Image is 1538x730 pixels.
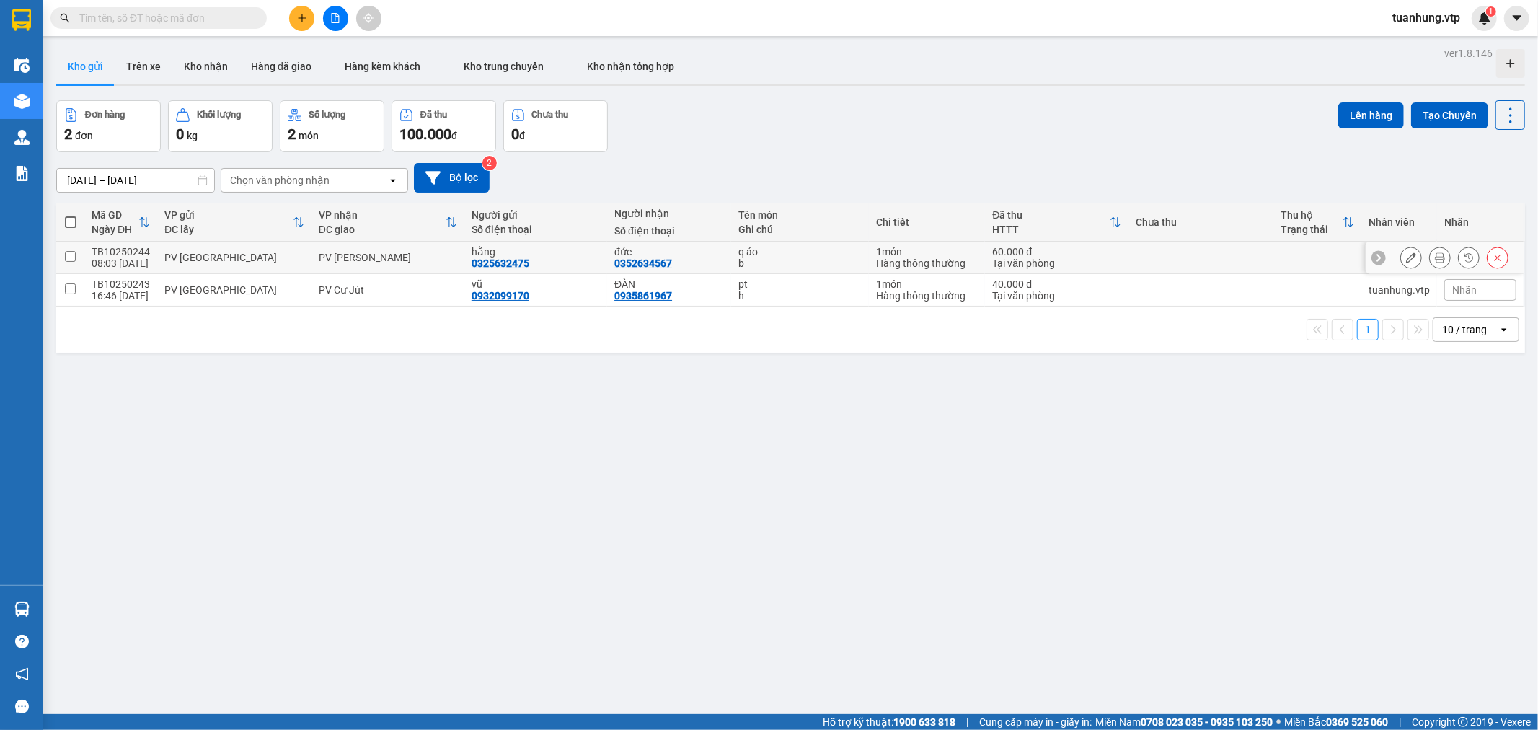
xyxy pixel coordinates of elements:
[1357,319,1379,340] button: 1
[1511,12,1524,25] span: caret-down
[985,203,1128,242] th: Toggle SortBy
[323,6,348,31] button: file-add
[1369,284,1430,296] div: tuanhung.vtp
[876,216,978,228] div: Chi tiết
[1478,12,1491,25] img: icon-new-feature
[387,175,399,186] svg: open
[14,602,30,617] img: warehouse-icon
[614,246,724,258] div: đức
[1141,716,1273,728] strong: 0708 023 035 - 0935 103 250
[532,110,569,120] div: Chưa thu
[392,100,496,152] button: Đã thu100.000đ
[37,23,117,77] strong: CÔNG TY TNHH [GEOGRAPHIC_DATA] 214 QL13 - P.26 - Q.BÌNH THẠNH - TP HCM 1900888606
[1284,714,1388,730] span: Miền Bắc
[472,290,529,302] div: 0932099170
[587,61,674,72] span: Kho nhận tổng hợp
[319,224,446,235] div: ĐC giao
[876,290,978,302] div: Hàng thông thường
[164,224,293,235] div: ĐC lấy
[92,209,138,221] div: Mã GD
[297,13,307,23] span: plus
[164,209,293,221] div: VP gửi
[168,100,273,152] button: Khối lượng0kg
[738,209,862,221] div: Tên món
[239,49,323,84] button: Hàng đã giao
[992,278,1121,290] div: 40.000 đ
[979,714,1092,730] span: Cung cấp máy in - giấy in:
[92,290,150,302] div: 16:46 [DATE]
[79,10,249,26] input: Tìm tên, số ĐT hoặc mã đơn
[319,252,457,263] div: PV [PERSON_NAME]
[614,290,672,302] div: 0935861967
[1273,203,1361,242] th: Toggle SortBy
[1486,6,1496,17] sup: 1
[363,13,374,23] span: aim
[519,130,525,141] span: đ
[893,716,955,728] strong: 1900 633 818
[1326,716,1388,728] strong: 0369 525 060
[482,156,497,170] sup: 2
[14,166,30,181] img: solution-icon
[738,290,862,302] div: h
[157,203,311,242] th: Toggle SortBy
[738,258,862,269] div: b
[56,49,115,84] button: Kho gửi
[1498,324,1510,335] svg: open
[464,61,544,72] span: Kho trung chuyển
[1488,6,1493,17] span: 1
[992,258,1121,269] div: Tại văn phòng
[60,13,70,23] span: search
[399,126,451,143] span: 100.000
[176,126,184,143] span: 0
[110,100,133,121] span: Nơi nhận:
[1400,247,1422,268] div: Sửa đơn hàng
[966,714,968,730] span: |
[289,6,314,31] button: plus
[823,714,955,730] span: Hỗ trợ kỹ thuật:
[57,169,214,192] input: Select a date range.
[146,54,203,65] span: TB10250244
[992,246,1121,258] div: 60.000 đ
[472,246,600,258] div: hằng
[876,246,978,258] div: 1 món
[614,208,724,219] div: Người nhận
[137,65,203,76] span: 08:03:55 [DATE]
[876,258,978,269] div: Hàng thông thường
[330,13,340,23] span: file-add
[414,163,490,193] button: Bộ lọc
[145,101,200,117] span: PV [PERSON_NAME]
[115,49,172,84] button: Trên xe
[472,224,600,235] div: Số điện thoại
[1458,717,1468,727] span: copyright
[197,110,241,120] div: Khối lượng
[280,100,384,152] button: Số lượng2món
[1504,6,1529,31] button: caret-down
[288,126,296,143] span: 2
[309,110,345,120] div: Số lượng
[319,284,457,296] div: PV Cư Jút
[1369,216,1430,228] div: Nhân viên
[614,225,724,237] div: Số điện thoại
[85,110,125,120] div: Đơn hàng
[511,126,519,143] span: 0
[14,58,30,73] img: warehouse-icon
[15,667,29,681] span: notification
[15,700,29,713] span: message
[876,278,978,290] div: 1 món
[472,209,600,221] div: Người gửi
[84,203,157,242] th: Toggle SortBy
[14,100,30,121] span: Nơi gửi:
[15,635,29,648] span: question-circle
[164,284,304,296] div: PV [GEOGRAPHIC_DATA]
[14,130,30,145] img: warehouse-icon
[1276,719,1281,725] span: ⚪️
[738,278,862,290] div: pt
[14,32,33,69] img: logo
[992,224,1109,235] div: HTTT
[503,100,608,152] button: Chưa thu0đ
[14,94,30,109] img: warehouse-icon
[472,258,529,269] div: 0325632475
[299,130,319,141] span: món
[1399,714,1401,730] span: |
[1338,102,1404,128] button: Lên hàng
